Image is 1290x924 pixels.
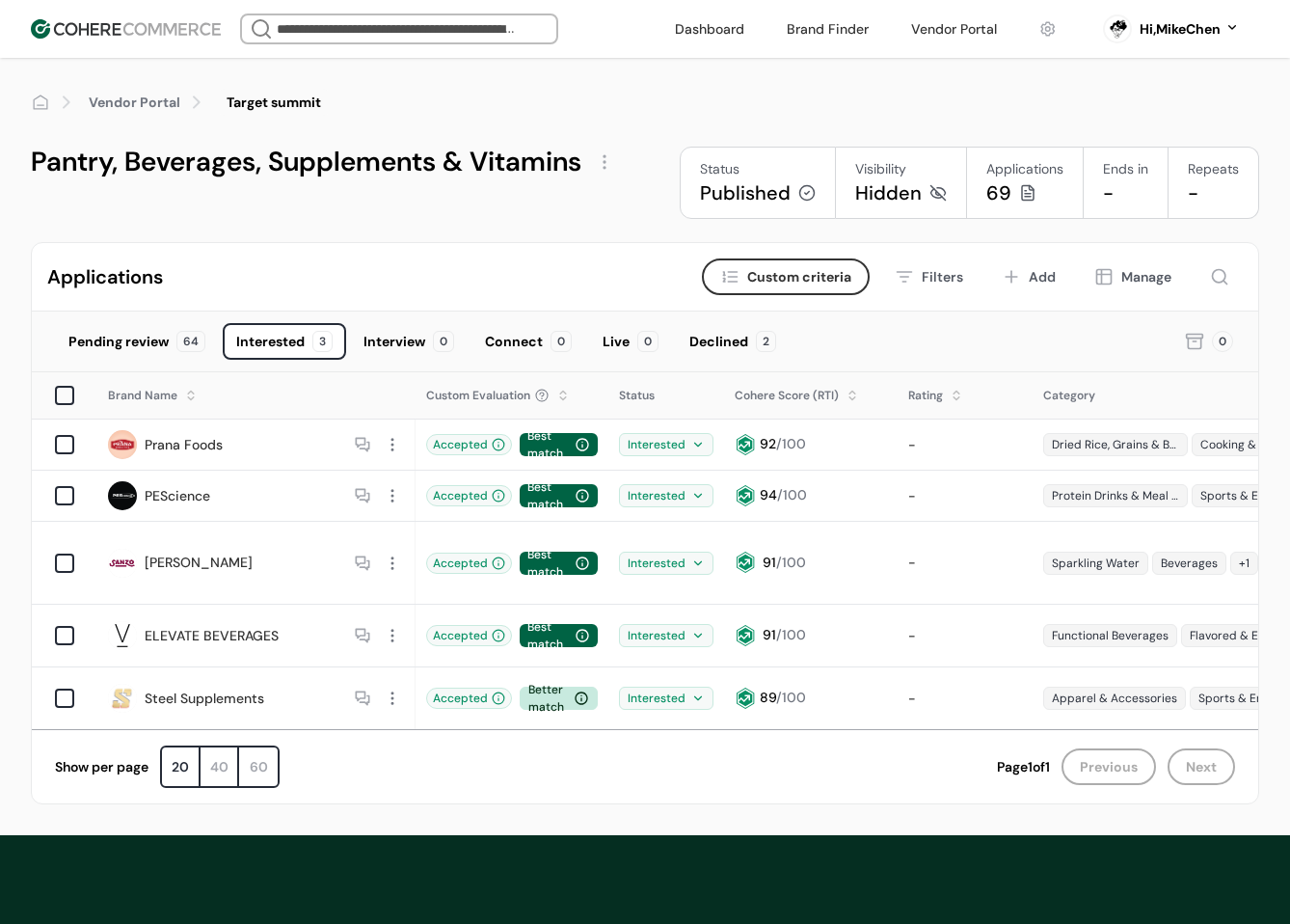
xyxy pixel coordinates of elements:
span: 91 [763,626,776,643]
div: 0 [637,331,658,352]
a: ELEVATE BEVERAGES [145,626,279,646]
div: Cohere Score (RTI) [735,387,839,404]
a: PEScience [145,486,210,506]
span: Custom criteria [747,267,851,287]
svg: 0 percent [1103,14,1132,43]
div: Better match [520,687,598,710]
div: 2 [756,331,776,352]
span: /100 [776,554,806,571]
div: Connect [485,332,543,352]
img: brand logo [108,481,137,510]
div: Target summit [227,93,321,113]
div: Brand Name [108,387,177,404]
img: brand logo [108,621,137,650]
div: Best match [520,552,598,575]
div: Protein Drinks & Meal Replacements [1043,484,1188,507]
div: Interested [236,332,305,352]
div: Page 1 of 1 [997,757,1050,777]
div: Rating [908,387,943,404]
div: Applications [986,159,1063,179]
div: Best match [520,433,598,456]
div: Live [603,332,630,352]
div: Dried Rice, Grains & Beans [1043,433,1188,456]
span: /100 [776,435,806,452]
a: [PERSON_NAME] [145,553,253,573]
a: Vendor Portal [89,93,180,113]
span: Status [619,388,655,403]
span: 89 [760,689,776,706]
div: Hi, MikeChen [1140,19,1221,40]
img: Cohere Logo [31,19,221,39]
span: 94 [760,486,777,503]
button: Custom criteria [702,258,870,295]
div: Interested [619,624,713,647]
div: - [1188,179,1198,206]
div: Visibility [855,159,947,179]
div: Apparel & Accessories [1043,687,1186,710]
div: +1 [1230,552,1258,575]
div: - [899,616,1032,656]
div: - [1103,179,1114,206]
div: Interested [619,687,713,710]
div: Accepted [426,553,512,574]
button: Add [988,258,1069,295]
span: /100 [776,689,806,706]
div: Pending review [68,332,169,352]
button: Previous [1062,748,1156,785]
div: Declined [689,332,748,352]
div: Sparkling Water [1043,552,1148,575]
div: - [899,476,1032,516]
button: Filters [881,258,977,295]
button: Manage [1081,258,1185,295]
span: /100 [776,626,806,643]
div: 3 [312,331,333,352]
div: Accepted [426,434,512,455]
div: Beverages [1152,552,1226,575]
span: /100 [777,486,807,503]
button: Hi,MikeChen [1140,19,1240,40]
div: - [899,543,1032,583]
div: Interested [619,433,713,456]
div: Interested [619,484,713,507]
div: Status [700,159,816,179]
span: 92 [760,435,776,452]
a: Prana Foods [145,435,223,455]
div: 0 [1212,331,1233,352]
div: Best match [520,484,598,507]
div: 20 [162,747,201,786]
div: Best match [520,624,598,647]
img: brand logo [108,430,137,459]
div: Hidden [855,179,922,206]
div: 0 [433,331,454,352]
span: Category [1043,388,1095,403]
div: - [899,425,1032,465]
div: Show per page [55,757,148,777]
div: Manage [1121,267,1171,287]
img: brand logo [108,684,137,713]
div: 60 [239,747,278,786]
span: 91 [763,554,776,571]
div: - [899,679,1032,719]
div: Interview [363,332,425,352]
div: Interested [619,552,713,575]
div: Filters [922,267,963,287]
nav: breadcrumb [31,89,1259,116]
a: Steel Supplements [145,689,264,709]
div: 64 [176,331,205,352]
span: Custom Evaluation [426,387,530,404]
div: Ends in [1103,159,1148,179]
div: 40 [201,747,239,786]
div: Applications [47,262,163,291]
img: brand logo [108,549,137,578]
button: Next [1168,748,1235,785]
div: 69 [986,179,1011,206]
div: Pantry, Beverages, Supplements & Vitamins [31,147,581,177]
div: Repeats [1188,159,1239,179]
div: Accepted [426,485,512,506]
div: Published [700,179,791,206]
div: Functional Beverages [1043,624,1177,647]
div: 0 [551,331,572,352]
div: Add [1029,267,1056,287]
div: Accepted [426,688,512,709]
div: Accepted [426,625,512,646]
